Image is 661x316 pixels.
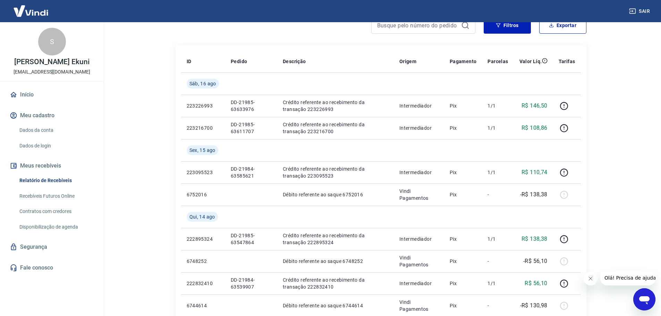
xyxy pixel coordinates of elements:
button: Meu cadastro [8,108,95,123]
p: Crédito referente ao recebimento da transação 223216700 [283,121,388,135]
a: Recebíveis Futuros Online [17,189,95,203]
span: Qui, 14 ago [189,213,215,220]
button: Filtros [484,17,531,34]
p: Pix [450,302,477,309]
p: - [488,258,508,265]
p: Intermediador [399,169,439,176]
a: Início [8,87,95,102]
p: Débito referente ao saque 6748252 [283,258,388,265]
p: 223226993 [187,102,220,109]
input: Busque pelo número do pedido [377,20,458,31]
span: Olá! Precisa de ajuda? [4,5,58,10]
p: 223216700 [187,125,220,131]
p: 223095523 [187,169,220,176]
p: -R$ 138,38 [520,190,548,199]
p: Pix [450,169,477,176]
p: R$ 56,10 [525,279,547,288]
p: Crédito referente ao recebimento da transação 222832410 [283,276,388,290]
a: Dados de login [17,139,95,153]
p: Pix [450,280,477,287]
p: R$ 138,38 [522,235,548,243]
p: ID [187,58,192,65]
button: Exportar [539,17,586,34]
iframe: Botão para abrir a janela de mensagens [633,288,655,310]
p: -R$ 56,10 [523,257,548,265]
p: Intermediador [399,280,439,287]
p: Intermediador [399,236,439,242]
p: R$ 146,50 [522,102,548,110]
p: Pedido [231,58,247,65]
p: 222895324 [187,236,220,242]
p: Intermediador [399,102,439,109]
p: R$ 108,86 [522,124,548,132]
p: Intermediador [399,125,439,131]
p: 6744614 [187,302,220,309]
p: 1/1 [488,125,508,131]
p: 1/1 [488,280,508,287]
span: Sex, 15 ago [189,147,215,154]
p: Descrição [283,58,306,65]
a: Fale conosco [8,260,95,275]
a: Dados da conta [17,123,95,137]
p: Pix [450,236,477,242]
p: Parcelas [488,58,508,65]
p: Origem [399,58,416,65]
p: Vindi Pagamentos [399,299,439,313]
iframe: Fechar mensagem [584,272,598,285]
p: -R$ 130,98 [520,301,548,310]
p: Tarifas [559,58,575,65]
span: Sáb, 16 ago [189,80,216,87]
p: Pix [450,125,477,131]
iframe: Mensagem da empresa [600,270,655,285]
p: Valor Líq. [519,58,542,65]
button: Meus recebíveis [8,158,95,173]
p: Pix [450,102,477,109]
p: Débito referente ao saque 6752016 [283,191,388,198]
div: S [38,28,66,55]
p: Vindi Pagamentos [399,254,439,268]
p: - [488,191,508,198]
p: DD-21985-63611707 [231,121,272,135]
p: Pix [450,258,477,265]
p: Pix [450,191,477,198]
p: 1/1 [488,169,508,176]
img: Vindi [8,0,53,22]
p: 222832410 [187,280,220,287]
a: Disponibilização de agenda [17,220,95,234]
p: 1/1 [488,102,508,109]
p: Crédito referente ao recebimento da transação 223095523 [283,165,388,179]
p: [EMAIL_ADDRESS][DOMAIN_NAME] [14,68,90,76]
p: 6752016 [187,191,220,198]
a: Contratos com credores [17,204,95,219]
p: DD-21984-63539907 [231,276,272,290]
p: DD-21985-63547864 [231,232,272,246]
p: DD-21985-63633976 [231,99,272,113]
p: Crédito referente ao recebimento da transação 222895324 [283,232,388,246]
p: R$ 110,74 [522,168,548,177]
p: 6748252 [187,258,220,265]
a: Relatório de Recebíveis [17,173,95,188]
p: Pagamento [450,58,477,65]
p: Crédito referente ao recebimento da transação 223226993 [283,99,388,113]
p: Vindi Pagamentos [399,188,439,202]
p: Débito referente ao saque 6744614 [283,302,388,309]
button: Sair [628,5,653,18]
a: Segurança [8,239,95,255]
p: [PERSON_NAME] Ekuni [14,58,90,66]
p: - [488,302,508,309]
p: DD-21984-63585621 [231,165,272,179]
p: 1/1 [488,236,508,242]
